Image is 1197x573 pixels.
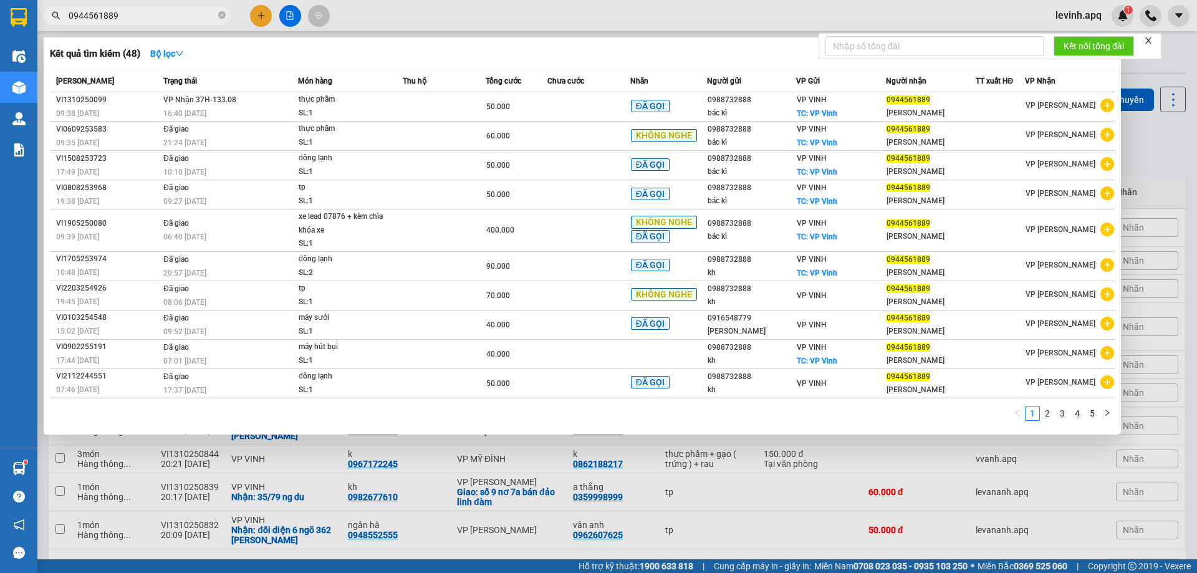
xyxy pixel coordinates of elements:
[163,372,189,381] span: Đã giao
[708,253,796,266] div: 0988732888
[887,255,930,264] span: 0944561889
[50,47,140,60] h3: Kết quả tìm kiếm ( 48 )
[887,296,975,309] div: [PERSON_NAME]
[1041,407,1054,420] a: 2
[12,112,26,125] img: warehouse-icon
[12,143,26,156] img: solution-icon
[630,77,648,85] span: Nhãn
[1100,157,1114,171] span: plus-circle
[797,197,837,206] span: TC: VP Vinh
[796,77,820,85] span: VP Gửi
[797,168,837,176] span: TC: VP Vinh
[299,340,392,354] div: máy hút bụi
[708,94,796,107] div: 0988732888
[708,165,796,178] div: bác kì
[163,95,236,104] span: VP Nhận 37H-133.08
[631,230,670,243] span: ĐÃ GỌI
[887,95,930,104] span: 0944561889
[797,255,827,264] span: VP VINH
[56,94,160,107] div: VI1310250099
[797,357,837,365] span: TC: VP Vinh
[56,109,99,118] span: 09:38 [DATE]
[299,237,392,251] div: SL: 1
[486,350,510,359] span: 40.000
[797,291,827,300] span: VP VINH
[887,354,975,367] div: [PERSON_NAME]
[218,11,226,19] span: close-circle
[163,255,189,264] span: Đã giao
[1085,407,1099,420] a: 5
[163,269,206,277] span: 20:57 [DATE]
[163,314,189,322] span: Đã giao
[631,129,697,142] span: KHÔNG NGHE
[797,154,827,163] span: VP VINH
[486,132,510,140] span: 60.000
[56,327,99,335] span: 15:02 [DATE]
[218,10,226,22] span: close-circle
[631,288,697,301] span: KHÔNG NGHE
[708,312,796,325] div: 0916548779
[708,217,796,230] div: 0988732888
[299,195,392,208] div: SL: 1
[1025,77,1055,85] span: VP Nhận
[1070,407,1084,420] a: 4
[1054,36,1134,56] button: Kết nối tổng đài
[299,354,392,368] div: SL: 1
[56,340,160,354] div: VI0902255191
[631,317,670,330] span: ĐÃ GỌI
[1040,406,1055,421] li: 2
[887,284,930,293] span: 0944561889
[163,154,189,163] span: Đã giao
[887,183,930,192] span: 0944561889
[887,195,975,208] div: [PERSON_NAME]
[140,44,194,64] button: Bộ lọcdown
[163,138,206,147] span: 21:24 [DATE]
[56,268,99,277] span: 10:48 [DATE]
[163,168,206,176] span: 10:10 [DATE]
[1026,225,1095,234] span: VP [PERSON_NAME]
[299,266,392,280] div: SL: 2
[299,296,392,309] div: SL: 1
[825,36,1044,56] input: Nhập số tổng đài
[299,165,392,179] div: SL: 1
[1014,409,1021,417] span: left
[56,152,160,165] div: VI1508253723
[797,125,827,133] span: VP VINH
[486,226,514,234] span: 400.000
[887,107,975,120] div: [PERSON_NAME]
[887,230,975,243] div: [PERSON_NAME]
[150,49,184,59] strong: Bộ lọc
[631,376,670,388] span: ĐÃ GỌI
[708,152,796,165] div: 0988732888
[797,109,837,118] span: TC: VP Vinh
[887,165,975,178] div: [PERSON_NAME]
[299,253,392,266] div: đông lạnh
[299,122,392,136] div: thực phẩm
[1100,317,1114,330] span: plus-circle
[887,154,930,163] span: 0944561889
[708,354,796,367] div: kh
[175,49,184,58] span: down
[547,77,584,85] span: Chưa cước
[797,320,827,329] span: VP VINH
[1100,128,1114,142] span: plus-circle
[1010,406,1025,421] li: Previous Page
[163,197,206,206] span: 09:27 [DATE]
[1100,346,1114,360] span: plus-circle
[69,9,216,22] input: Tìm tên, số ĐT hoặc mã đơn
[11,8,27,27] img: logo-vxr
[56,123,160,136] div: VI0609253583
[163,77,197,85] span: Trạng thái
[887,136,975,149] div: [PERSON_NAME]
[56,217,160,230] div: VI1905250080
[299,282,392,296] div: tp
[299,383,392,397] div: SL: 1
[56,370,160,383] div: VI2112244551
[1085,406,1100,421] li: 5
[403,77,426,85] span: Thu hộ
[797,138,837,147] span: TC: VP Vinh
[13,491,25,503] span: question-circle
[631,216,697,228] span: KHÔNG NGHE
[887,372,930,381] span: 0944561889
[1026,160,1095,168] span: VP [PERSON_NAME]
